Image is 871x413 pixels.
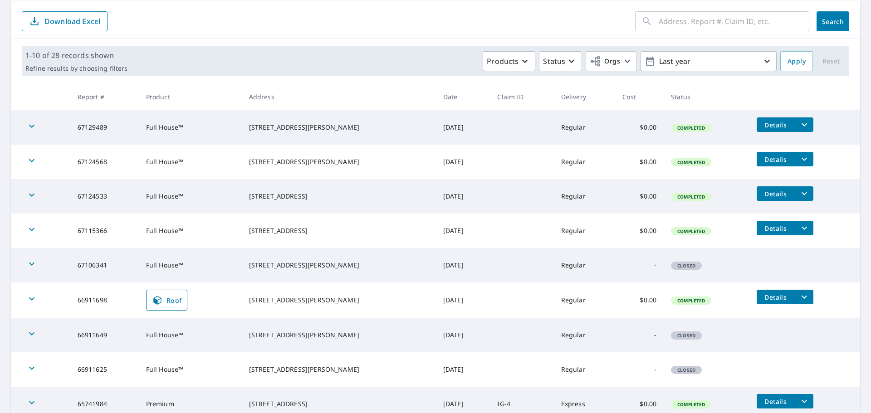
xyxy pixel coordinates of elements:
[70,352,139,387] td: 66911625
[139,145,242,179] td: Full House™
[615,318,664,352] td: -
[762,293,789,301] span: Details
[795,117,813,132] button: filesDropdownBtn-67129489
[672,401,710,408] span: Completed
[139,352,242,387] td: Full House™
[436,318,490,352] td: [DATE]
[249,123,429,132] div: [STREET_ADDRESS][PERSON_NAME]
[70,248,139,282] td: 67106341
[659,9,809,34] input: Address, Report #, Claim ID, etc.
[554,248,616,282] td: Regular
[762,155,789,164] span: Details
[483,51,535,71] button: Products
[70,179,139,214] td: 67124533
[139,248,242,282] td: Full House™
[762,397,789,406] span: Details
[249,399,429,408] div: [STREET_ADDRESS]
[672,194,710,200] span: Completed
[757,290,795,304] button: detailsBtn-66911698
[795,221,813,235] button: filesDropdownBtn-67115366
[70,282,139,318] td: 66911698
[554,145,616,179] td: Regular
[788,56,806,67] span: Apply
[139,318,242,352] td: Full House™
[70,110,139,145] td: 67129489
[672,262,701,269] span: Closed
[70,145,139,179] td: 67124568
[139,214,242,248] td: Full House™
[656,53,762,69] p: Last year
[615,110,664,145] td: $0.00
[539,51,582,71] button: Status
[757,186,795,201] button: detailsBtn-67124533
[249,261,429,270] div: [STREET_ADDRESS][PERSON_NAME]
[22,11,108,31] button: Download Excel
[554,179,616,214] td: Regular
[554,352,616,387] td: Regular
[146,290,188,311] a: Roof
[249,330,429,340] div: [STREET_ADDRESS][PERSON_NAME]
[615,214,664,248] td: $0.00
[490,83,553,110] th: Claim ID
[70,318,139,352] td: 66911649
[25,50,127,61] p: 1-10 of 28 records shown
[436,110,490,145] td: [DATE]
[242,83,436,110] th: Address
[543,56,565,67] p: Status
[672,367,701,373] span: Closed
[615,83,664,110] th: Cost
[152,295,182,306] span: Roof
[554,214,616,248] td: Regular
[249,226,429,235] div: [STREET_ADDRESS]
[757,394,795,408] button: detailsBtn-65741984
[641,51,777,71] button: Last year
[615,179,664,214] td: $0.00
[664,83,749,110] th: Status
[795,152,813,166] button: filesDropdownBtn-67124568
[249,192,429,201] div: [STREET_ADDRESS]
[795,394,813,408] button: filesDropdownBtn-65741984
[615,248,664,282] td: -
[672,297,710,304] span: Completed
[139,83,242,110] th: Product
[70,83,139,110] th: Report #
[590,56,620,67] span: Orgs
[436,248,490,282] td: [DATE]
[824,17,842,26] span: Search
[586,51,637,71] button: Orgs
[139,110,242,145] td: Full House™
[757,221,795,235] button: detailsBtn-67115366
[44,16,100,26] p: Download Excel
[554,318,616,352] td: Regular
[615,145,664,179] td: $0.00
[672,332,701,339] span: Closed
[25,64,127,73] p: Refine results by choosing filters
[436,83,490,110] th: Date
[795,290,813,304] button: filesDropdownBtn-66911698
[436,145,490,179] td: [DATE]
[757,117,795,132] button: detailsBtn-67129489
[757,152,795,166] button: detailsBtn-67124568
[762,224,789,233] span: Details
[554,282,616,318] td: Regular
[615,282,664,318] td: $0.00
[817,11,849,31] button: Search
[487,56,519,67] p: Products
[762,121,789,129] span: Details
[249,296,429,305] div: [STREET_ADDRESS][PERSON_NAME]
[436,179,490,214] td: [DATE]
[554,83,616,110] th: Delivery
[436,282,490,318] td: [DATE]
[70,214,139,248] td: 67115366
[672,125,710,131] span: Completed
[554,110,616,145] td: Regular
[780,51,813,71] button: Apply
[672,228,710,234] span: Completed
[436,352,490,387] td: [DATE]
[436,214,490,248] td: [DATE]
[762,189,789,198] span: Details
[615,352,664,387] td: -
[249,365,429,374] div: [STREET_ADDRESS][PERSON_NAME]
[249,157,429,166] div: [STREET_ADDRESS][PERSON_NAME]
[672,159,710,165] span: Completed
